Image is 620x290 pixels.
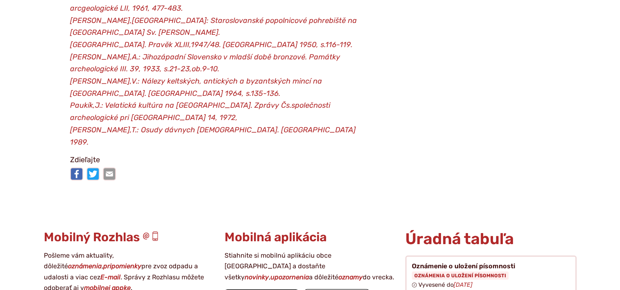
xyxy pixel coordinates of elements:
h2: Úradná tabuľa [405,231,576,248]
strong: pripomienky [103,262,141,270]
img: Zdieľať e-mailom [103,168,116,181]
p: Stiahnite si mobilnú aplikáciu obce [GEOGRAPHIC_DATA] a dostaňte všetky , a dôležité do vrecka. [225,250,395,283]
strong: novinky [245,273,269,281]
p: Zdieľajte [70,154,361,166]
img: Zdieľať na Twitteri [86,168,100,181]
strong: E-mail [100,273,120,281]
strong: oznámenia [68,262,102,270]
strong: upozornenia [270,273,309,281]
strong: oznamy [338,273,363,281]
img: Zdieľať na Facebooku [70,168,83,181]
h3: Mobilný Rozhlas [44,231,215,244]
h3: Mobilná aplikácia [225,231,395,244]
